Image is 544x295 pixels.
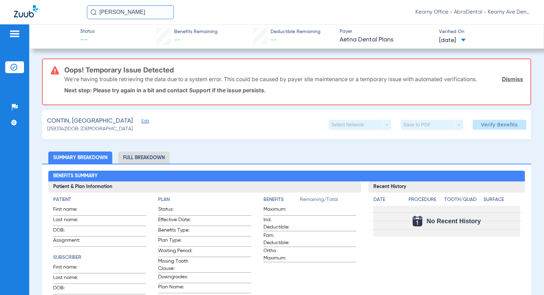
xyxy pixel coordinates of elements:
[53,237,87,246] span: Assignment:
[53,254,146,261] h4: Subscriber
[427,218,481,225] span: No Recent History
[444,196,481,203] h4: Tooth/Quad
[340,28,433,35] span: Payer
[47,117,133,125] span: CONTIN, [GEOGRAPHIC_DATA]
[158,206,192,215] span: Status:
[118,152,170,164] li: Full Breakdown
[158,227,192,236] span: Benefits Type:
[413,216,422,226] img: Calendar
[263,196,300,206] app-breakdown-title: Benefits
[53,264,87,273] span: First name:
[87,5,174,19] input: Search for patients
[439,28,533,36] span: Verified On
[64,67,523,73] h3: Oops! Temporary Issue Detected
[263,216,298,231] span: Ind. Deductible:
[53,216,87,226] span: Last name:
[158,237,192,246] span: Plan Type:
[263,196,300,203] h4: Benefits
[9,30,20,38] img: hamburger-icon
[53,196,146,203] h4: Patient
[90,9,97,15] img: Search Icon
[80,28,95,35] span: Status
[415,9,530,16] span: Kearny Office - AbraDental - Kearny Ave Dental, LLC - Kearny General
[158,273,192,283] span: Downgrades:
[80,36,95,45] span: --
[48,171,525,182] h2: Benefits Summary
[48,181,362,193] h3: Patient & Plan Information
[263,232,298,247] span: Fam. Deductible:
[270,37,277,43] span: --
[158,258,192,272] span: Missing Tooth Clause:
[263,206,298,215] span: Maximum:
[484,196,520,203] h4: Surface
[64,76,477,83] p: We’re having trouble retrieving the data due to a system error. This could be caused by payer sit...
[270,28,320,36] span: Deductible Remaining
[141,119,148,125] span: Edit
[51,66,59,75] img: error-icon
[481,122,518,127] span: Verify Benefits
[158,284,192,293] span: Plan Name:
[444,196,481,206] app-breakdown-title: Tooth/Quad
[64,87,523,94] p: Next step: Please try again in a bit and contact Support if the issue persists.
[174,37,180,43] span: --
[158,216,192,226] span: Effective Date:
[53,227,87,236] span: DOB:
[53,206,87,215] span: First name:
[502,76,523,83] a: Dismiss
[509,262,544,295] iframe: Chat Widget
[439,36,466,45] span: [DATE]
[373,196,403,206] app-breakdown-title: Date
[473,120,526,130] button: Verify Benefits
[340,36,433,44] span: Aetna Dental Plans
[47,125,133,133] span: (2583342) DOB: [DEMOGRAPHIC_DATA]
[484,196,520,206] app-breakdown-title: Surface
[53,285,87,294] span: DOB:
[158,247,192,257] span: Waiting Period:
[53,274,87,284] span: Last name:
[14,5,38,17] img: Zuub Logo
[263,247,298,262] span: Ortho Maximum:
[408,196,442,206] app-breakdown-title: Procedure
[368,181,525,193] h3: Recent History
[300,196,357,206] span: Remaining/Total
[408,196,442,203] h4: Procedure
[158,196,251,203] h4: Plan
[174,28,218,36] span: Benefits Remaining
[48,152,112,164] li: Summary Breakdown
[373,196,403,203] h4: Date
